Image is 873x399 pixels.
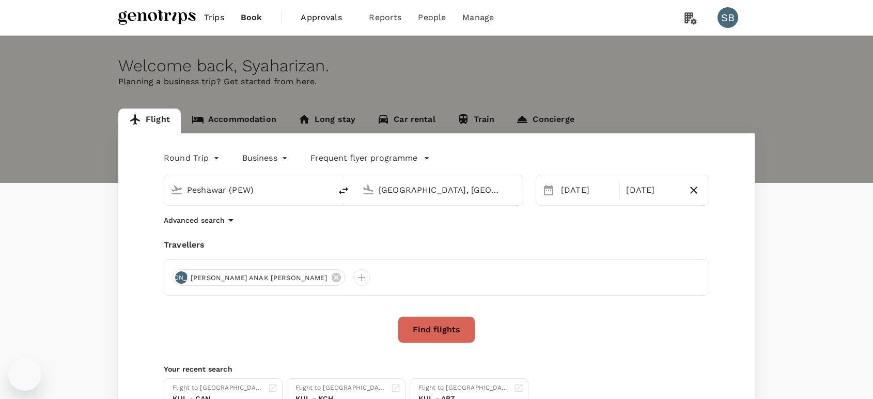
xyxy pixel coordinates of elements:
iframe: Button to launch messaging window [8,358,41,391]
div: Flight to [GEOGRAPHIC_DATA] [173,383,263,393]
span: People [418,11,446,24]
span: [PERSON_NAME] ANAK [PERSON_NAME] [184,273,334,283]
a: Car rental [366,109,446,133]
img: Genotrips - ALL [118,6,196,29]
button: delete [331,178,356,203]
button: Frequent flyer programme [310,152,430,164]
input: Going to [379,182,501,198]
p: Advanced search [164,215,225,225]
p: Frequent flyer programme [310,152,417,164]
span: Reports [369,11,401,24]
button: Advanced search [164,214,237,226]
input: Depart from [187,182,309,198]
div: Flight to [GEOGRAPHIC_DATA] [295,383,386,393]
span: Manage [462,11,494,24]
div: Round Trip [164,150,222,166]
div: [PERSON_NAME] [175,271,188,284]
a: Concierge [505,109,585,133]
p: Your recent search [164,364,709,374]
div: Travellers [164,239,709,251]
div: [DATE] [557,180,617,201]
div: [DATE] [622,180,682,201]
span: Trips [204,11,224,24]
div: Welcome back , Syaharizan . [118,56,755,75]
a: Accommodation [181,109,287,133]
a: Train [446,109,506,133]
a: Flight [118,109,181,133]
span: Book [241,11,262,24]
a: Long stay [287,109,366,133]
div: Business [242,150,290,166]
div: SB [718,7,738,28]
div: [PERSON_NAME][PERSON_NAME] ANAK [PERSON_NAME] [173,269,345,286]
div: Flight to [GEOGRAPHIC_DATA] [418,383,509,393]
span: Approvals [301,11,352,24]
p: Planning a business trip? Get started from here. [118,75,755,88]
button: Find flights [398,316,475,343]
button: Open [516,189,518,191]
button: Open [324,189,326,191]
